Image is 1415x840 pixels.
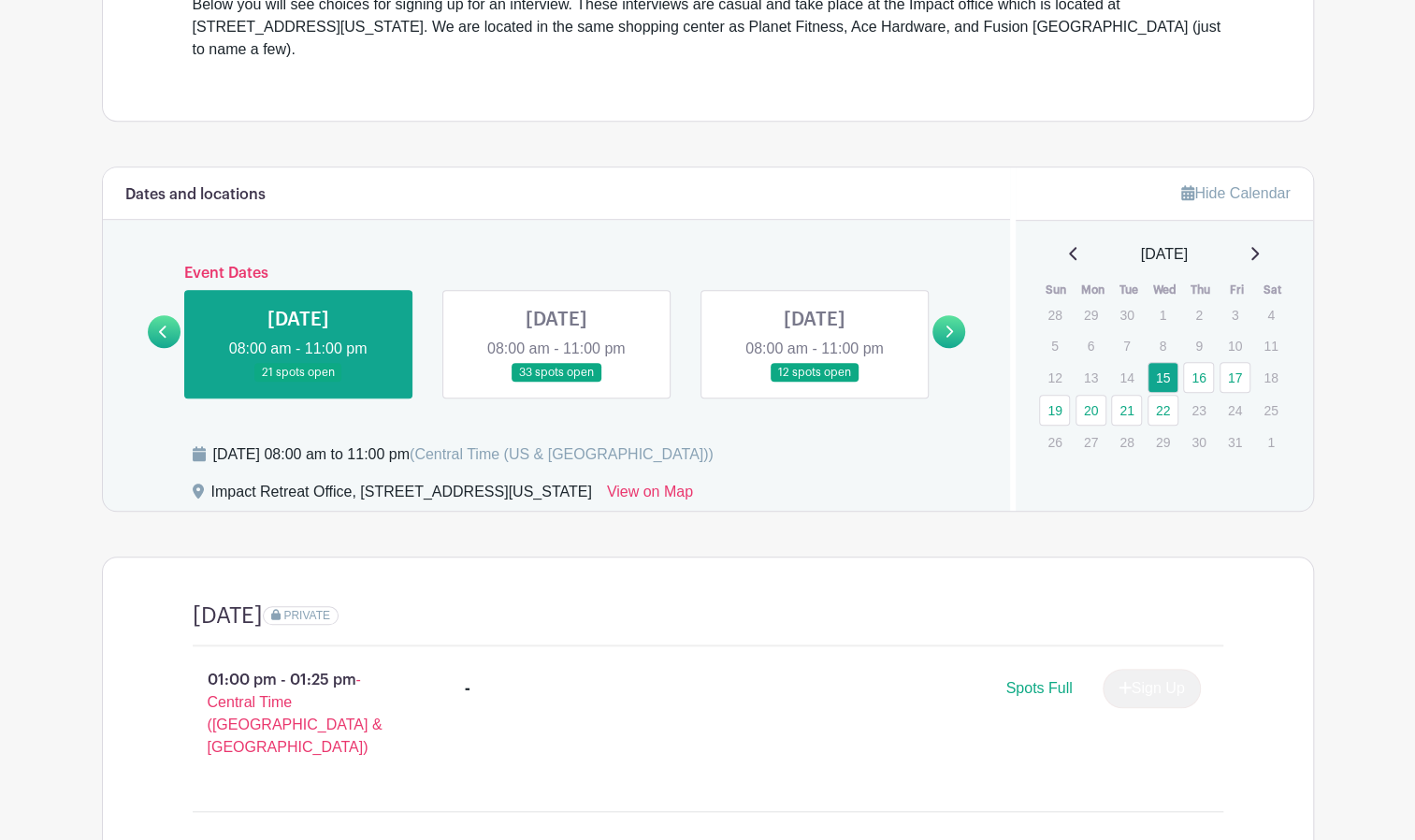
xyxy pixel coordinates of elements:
[1148,362,1178,393] a: 15
[1255,331,1286,360] p: 11
[1220,396,1250,425] p: 24
[211,481,592,511] div: Impact Retreat Office, [STREET_ADDRESS][US_STATE]
[213,443,714,466] div: [DATE] 08:00 am to 11:00 pm
[1255,363,1286,392] p: 18
[410,446,714,462] span: (Central Time (US & [GEOGRAPHIC_DATA]))
[1076,331,1106,360] p: 6
[1255,396,1286,425] p: 25
[1220,427,1250,456] p: 31
[1039,395,1070,426] a: 19
[193,602,263,630] h4: [DATE]
[1076,363,1106,392] p: 13
[1219,281,1255,299] th: Fri
[1148,395,1178,426] a: 22
[1039,427,1070,456] p: 26
[1148,300,1178,329] p: 1
[1111,300,1142,329] p: 30
[1005,680,1072,696] span: Spots Full
[1076,395,1106,426] a: 20
[283,609,330,622] span: PRIVATE
[1141,243,1188,266] span: [DATE]
[1183,300,1214,329] p: 2
[1254,281,1291,299] th: Sat
[1183,427,1214,456] p: 30
[1039,331,1070,360] p: 5
[1182,281,1219,299] th: Thu
[1111,331,1142,360] p: 7
[1111,363,1142,392] p: 14
[1181,185,1290,201] a: Hide Calendar
[1148,331,1178,360] p: 8
[163,661,436,766] p: 01:00 pm - 01:25 pm
[1147,281,1183,299] th: Wed
[1255,427,1286,456] p: 1
[1111,427,1142,456] p: 28
[208,672,383,755] span: - Central Time ([GEOGRAPHIC_DATA] & [GEOGRAPHIC_DATA])
[1220,331,1250,360] p: 10
[607,481,693,511] a: View on Map
[1039,363,1070,392] p: 12
[1148,427,1178,456] p: 29
[1038,281,1075,299] th: Sun
[1183,396,1214,425] p: 23
[465,677,470,700] div: -
[1076,300,1106,329] p: 29
[1111,395,1142,426] a: 21
[125,186,266,204] h6: Dates and locations
[1039,300,1070,329] p: 28
[1183,331,1214,360] p: 9
[1220,362,1250,393] a: 17
[1220,300,1250,329] p: 3
[1183,362,1214,393] a: 16
[180,265,933,282] h6: Event Dates
[1076,427,1106,456] p: 27
[1110,281,1147,299] th: Tue
[1075,281,1111,299] th: Mon
[1255,300,1286,329] p: 4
